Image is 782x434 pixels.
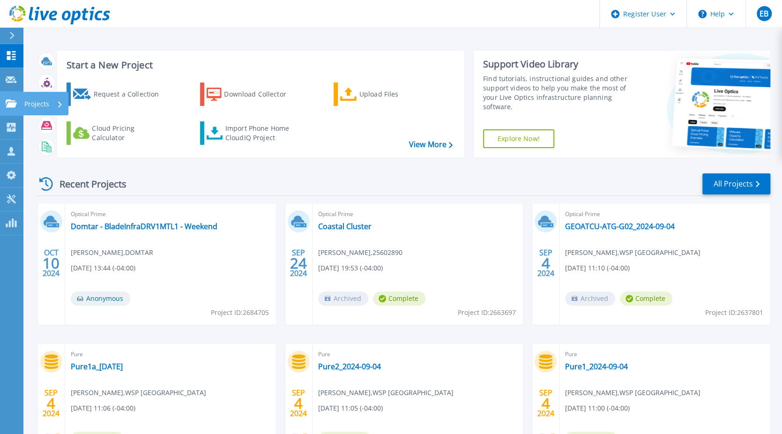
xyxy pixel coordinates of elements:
span: Complete [373,292,425,306]
a: GEOATCU-ATG-G02_2024-09-04 [565,222,675,231]
div: OCT 2024 [42,246,60,280]
span: Archived [318,292,368,306]
a: Request a Collection [67,82,171,106]
div: Download Collector [224,85,299,104]
span: [PERSON_NAME] , WSP [GEOGRAPHIC_DATA] [318,388,454,398]
span: Complete [620,292,672,306]
a: Download Collector [200,82,305,106]
span: Optical Prime [565,209,765,219]
span: [PERSON_NAME] , WSP [GEOGRAPHIC_DATA] [565,247,700,258]
span: [DATE] 11:10 (-04:00) [565,263,630,273]
span: Optical Prime [318,209,518,219]
div: Find tutorials, instructional guides and other support videos to help you make the most of your L... [483,74,633,112]
h3: Start a New Project [67,60,452,70]
span: 4 [294,399,303,407]
span: 4 [542,259,550,267]
span: Archived [565,292,615,306]
span: Pure [71,349,270,359]
span: Project ID: 2684705 [211,307,269,318]
span: [DATE] 11:05 (-04:00) [318,403,383,413]
span: 4 [47,399,55,407]
span: Project ID: 2637801 [705,307,763,318]
span: [DATE] 13:44 (-04:00) [71,263,135,273]
div: SEP 2024 [537,386,555,420]
a: Upload Files [334,82,438,106]
div: SEP 2024 [290,386,307,420]
span: [DATE] 19:53 (-04:00) [318,263,383,273]
div: Cloud Pricing Calculator [92,124,167,142]
span: Optical Prime [71,209,270,219]
div: Upload Files [359,85,434,104]
div: SEP 2024 [537,246,555,280]
div: Import Phone Home CloudIQ Project [225,124,298,142]
a: Domtar - BladeInfraDRV1MTL1 - Weekend [71,222,217,231]
div: SEP 2024 [42,386,60,420]
div: Support Video Library [483,58,633,70]
a: All Projects [702,173,770,195]
a: Pure2_2024-09-04 [318,362,381,371]
a: Explore Now! [483,129,554,148]
span: [PERSON_NAME] , 25602890 [318,247,402,258]
span: 24 [290,259,307,267]
span: [DATE] 11:00 (-04:00) [565,403,630,413]
a: Pure1a_[DATE] [71,362,123,371]
span: 10 [43,259,60,267]
span: [DATE] 11:06 (-04:00) [71,403,135,413]
div: Request a Collection [93,85,168,104]
span: Pure [565,349,765,359]
a: Coastal Cluster [318,222,372,231]
span: [PERSON_NAME] , WSP [GEOGRAPHIC_DATA] [71,388,206,398]
span: [PERSON_NAME] , WSP [GEOGRAPHIC_DATA] [565,388,700,398]
span: EB [760,10,768,17]
span: [PERSON_NAME] , DOMTAR [71,247,153,258]
a: View More [409,140,453,149]
span: Project ID: 2663697 [458,307,516,318]
p: Projects [24,92,49,116]
a: Pure1_2024-09-04 [565,362,628,371]
div: Recent Projects [36,172,139,195]
span: Pure [318,349,518,359]
span: Anonymous [71,292,130,306]
span: 4 [542,399,550,407]
a: Cloud Pricing Calculator [67,121,171,145]
div: SEP 2024 [290,246,307,280]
